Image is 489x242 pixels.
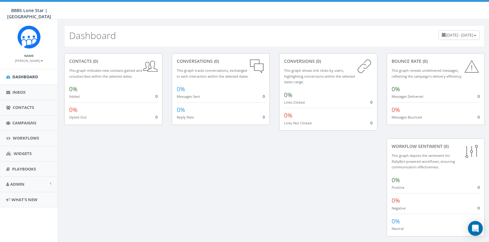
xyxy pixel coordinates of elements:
span: 0 [263,114,265,120]
span: 0 [370,120,372,126]
span: (0) [442,143,449,149]
small: Neutral [392,226,404,231]
span: (0) [92,58,98,64]
small: [PERSON_NAME] [15,58,43,63]
span: 0% [177,85,185,93]
span: 0% [392,197,400,205]
span: 0 [155,114,158,120]
span: Campaigns [12,120,36,126]
span: 0 [155,93,158,99]
span: [DATE] - [DATE] [446,32,473,38]
small: Positive [392,185,404,190]
span: Admin [10,181,24,187]
a: [PERSON_NAME] [15,58,43,63]
span: 0% [392,217,400,225]
div: Bounce Rate [392,58,480,64]
span: 0 [263,93,265,99]
span: Dashboard [12,74,38,80]
span: 0 [478,184,480,190]
h2: Dashboard [69,30,116,41]
span: 0% [284,111,292,119]
small: This graph tracks conversations, exchanged in each interaction within the selected dates. [177,68,249,79]
span: BBBS Lone Star | [GEOGRAPHIC_DATA] [7,7,51,19]
span: Workflows [13,135,39,141]
small: Name [24,54,34,58]
span: 0 [370,99,372,105]
small: Added [69,94,80,99]
div: Workflow Sentiment [392,143,480,149]
small: Messages Bounced [392,115,422,119]
div: conversions [284,58,372,64]
span: (0) [213,58,219,64]
span: 0% [284,91,292,99]
span: Contacts [13,105,34,110]
span: Inbox [12,89,26,95]
div: conversations [177,58,265,64]
small: Links Not Clicked [284,121,312,125]
small: This graph reveals undelivered messages, reflecting the campaign's delivery efficiency. [392,68,462,79]
span: 0% [392,176,400,184]
span: 0 [478,114,480,120]
span: (0) [421,58,428,64]
small: This graph indicates new contacts gained and unsubscribes within the selected dates. [69,68,142,79]
small: Links Clicked [284,100,305,105]
span: (0) [315,58,321,64]
img: Rally_Corp_Icon_1.png [17,25,41,49]
small: Reply Rate [177,115,194,119]
span: 0% [177,106,185,114]
small: This graph shows link clicks by users, highlighting conversions within the selected dates range. [284,68,355,84]
span: 0% [392,85,400,93]
small: Opted Out [69,115,87,119]
small: Messages Sent [177,94,200,99]
small: This graph depicts the sentiment for RallyBot-powered workflows, ensuring communication effective... [392,153,455,169]
small: Messages Delivered [392,94,423,99]
span: 0% [69,106,78,114]
span: 0% [69,85,78,93]
span: What's New [11,197,38,202]
span: Widgets [14,151,32,156]
div: contacts [69,58,158,64]
div: Open Intercom Messenger [468,221,483,236]
span: Playbooks [12,166,36,172]
span: 0% [392,106,400,114]
span: 0 [478,205,480,211]
small: Negative [392,206,406,210]
span: 0 [478,93,480,99]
